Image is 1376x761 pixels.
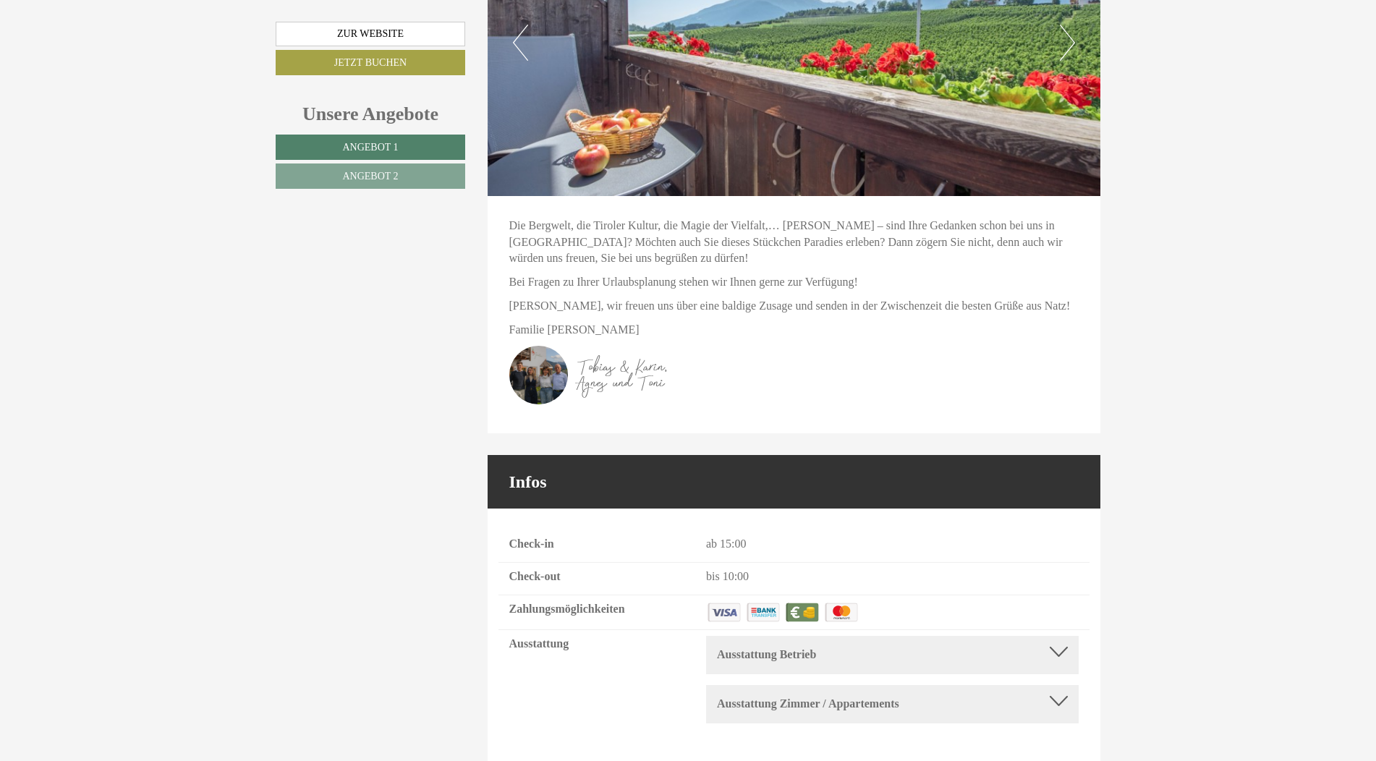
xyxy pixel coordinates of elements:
div: Unsere Angebote [276,101,465,127]
label: Check-in [509,536,554,553]
img: Barzahlung [784,601,820,624]
div: bis 10:00 [695,569,1090,585]
div: ab 15:00 [695,536,1090,553]
b: Ausstattung Betrieb [717,648,816,660]
div: Infos [488,455,1101,509]
p: Familie [PERSON_NAME] [509,322,1079,339]
p: Die Bergwelt, die Tiroler Kultur, die Magie der Vielfalt,… [PERSON_NAME] – sind Ihre Gedanken sch... [509,218,1079,268]
a: Zur Website [276,22,465,46]
button: Previous [513,25,528,61]
p: [PERSON_NAME], wir freuen uns über eine baldige Zusage und senden in der Zwischenzeit die besten ... [509,298,1079,315]
img: Maestro [823,601,859,624]
b: Ausstattung Zimmer / Appartements [717,697,899,710]
label: Check-out [509,569,561,585]
img: image [509,346,727,404]
p: Bei Fragen zu Ihrer Urlaubsplanung stehen wir Ihnen gerne zur Verfügung! [509,274,1079,291]
button: Next [1060,25,1075,61]
a: Jetzt buchen [276,50,465,75]
img: Banküberweisung [745,601,781,624]
span: Angebot 1 [342,142,398,153]
label: Zahlungsmöglichkeiten [509,601,625,618]
img: Visa [706,601,742,624]
label: Ausstattung [509,636,569,652]
span: Angebot 2 [342,171,398,182]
